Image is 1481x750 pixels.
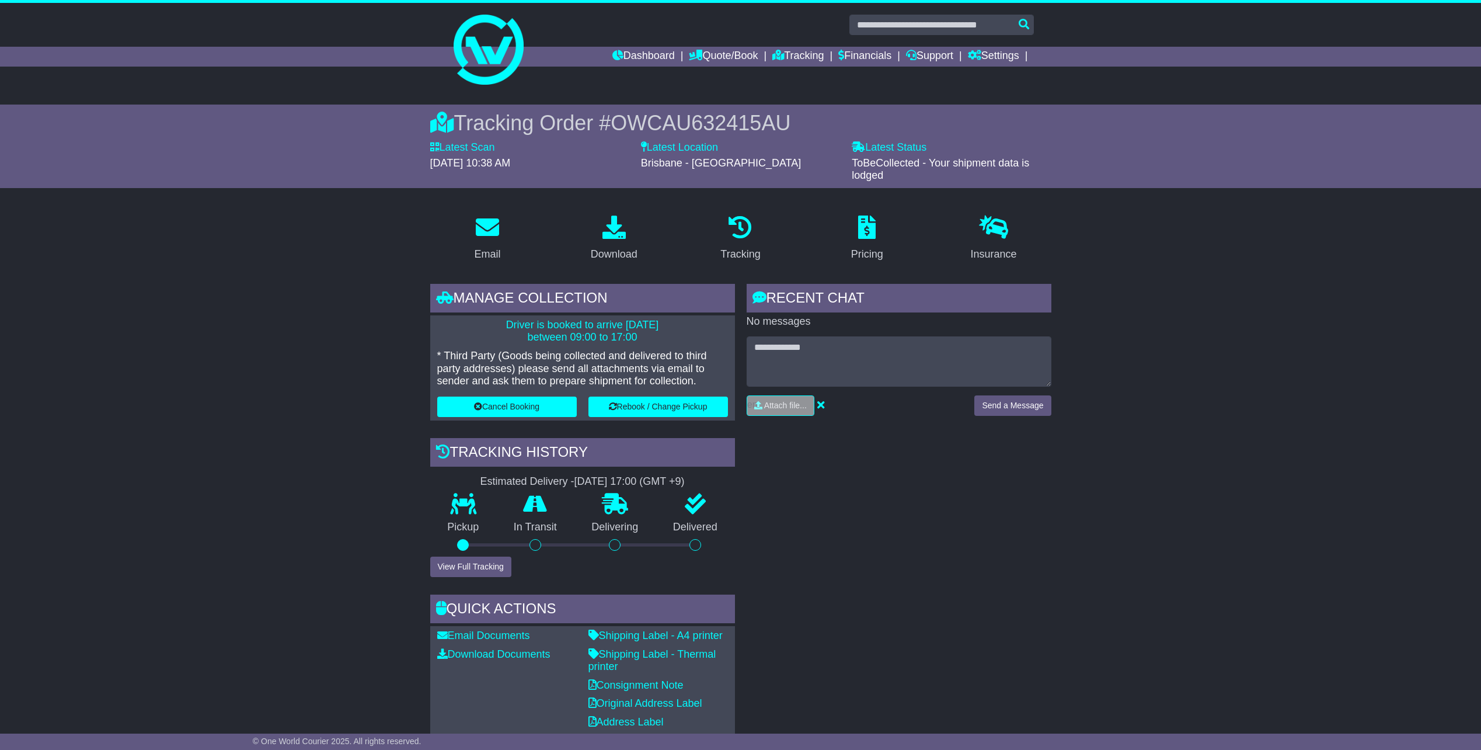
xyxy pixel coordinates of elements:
[588,630,723,641] a: Shipping Label - A4 printer
[430,438,735,470] div: Tracking history
[437,350,728,388] p: * Third Party (Goods being collected and delivered to third party addresses) please send all atta...
[851,246,883,262] div: Pricing
[689,47,758,67] a: Quote/Book
[574,475,685,488] div: [DATE] 17:00 (GMT +9)
[430,157,511,169] span: [DATE] 10:38 AM
[574,521,656,534] p: Delivering
[906,47,953,67] a: Support
[583,211,645,266] a: Download
[430,284,735,315] div: Manage collection
[430,475,735,488] div: Estimated Delivery -
[720,246,760,262] div: Tracking
[588,648,716,673] a: Shipping Label - Thermal printer
[430,141,495,154] label: Latest Scan
[968,47,1019,67] a: Settings
[430,595,735,626] div: Quick Actions
[253,737,421,746] span: © One World Courier 2025. All rights reserved.
[747,315,1051,328] p: No messages
[437,397,577,417] button: Cancel Booking
[656,521,735,534] p: Delivered
[838,47,891,67] a: Financials
[963,211,1024,266] a: Insurance
[844,211,891,266] a: Pricing
[641,141,718,154] label: Latest Location
[430,557,511,577] button: View Full Tracking
[588,397,728,417] button: Rebook / Change Pickup
[852,157,1029,182] span: ToBeCollected - Your shipment data is lodged
[466,211,508,266] a: Email
[588,697,702,709] a: Original Address Label
[641,157,801,169] span: Brisbane - [GEOGRAPHIC_DATA]
[612,47,675,67] a: Dashboard
[430,521,497,534] p: Pickup
[747,284,1051,315] div: RECENT CHAT
[588,679,684,691] a: Consignment Note
[852,141,926,154] label: Latest Status
[971,246,1017,262] div: Insurance
[437,630,530,641] a: Email Documents
[713,211,768,266] a: Tracking
[474,246,500,262] div: Email
[772,47,824,67] a: Tracking
[611,111,790,135] span: OWCAU632415AU
[496,521,574,534] p: In Transit
[974,395,1051,416] button: Send a Message
[591,246,637,262] div: Download
[588,716,664,728] a: Address Label
[437,648,550,660] a: Download Documents
[430,110,1051,136] div: Tracking Order #
[437,319,728,344] p: Driver is booked to arrive [DATE] between 09:00 to 17:00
